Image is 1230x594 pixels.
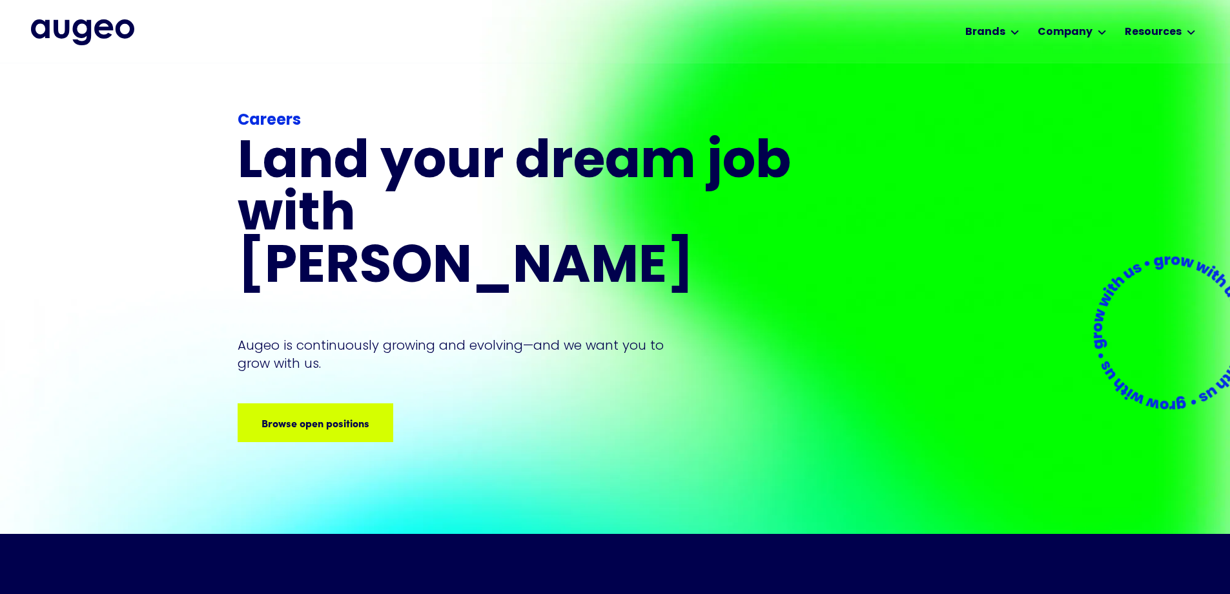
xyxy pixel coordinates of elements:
a: Browse open positions [238,403,393,442]
div: Company [1038,25,1092,40]
p: Augeo is continuously growing and evolving—and we want you to grow with us. [238,336,682,372]
div: Resources [1125,25,1182,40]
div: Brands [965,25,1005,40]
a: home [31,19,134,45]
h1: Land your dream job﻿ with [PERSON_NAME] [238,138,795,295]
strong: Careers [238,113,301,129]
img: Augeo's full logo in midnight blue. [31,19,134,45]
